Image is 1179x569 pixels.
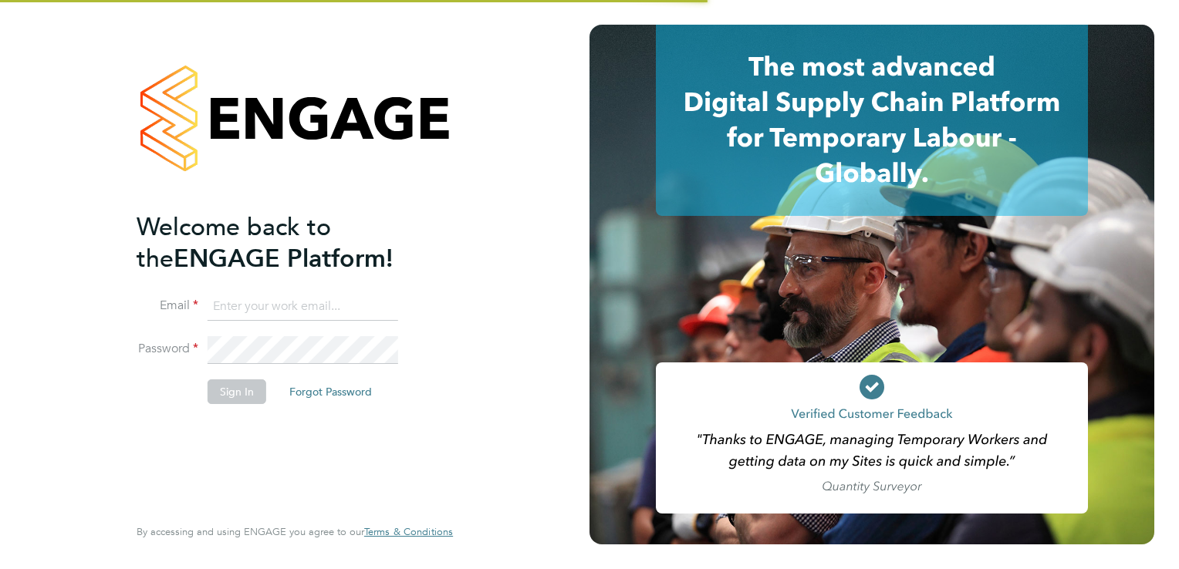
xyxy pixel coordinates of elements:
span: By accessing and using ENGAGE you agree to our [137,525,453,538]
h2: ENGAGE Platform! [137,211,437,274]
label: Email [137,298,198,314]
label: Password [137,341,198,357]
a: Terms & Conditions [364,526,453,538]
button: Sign In [208,379,266,404]
span: Terms & Conditions [364,525,453,538]
input: Enter your work email... [208,293,398,321]
button: Forgot Password [277,379,384,404]
span: Welcome back to the [137,212,331,274]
